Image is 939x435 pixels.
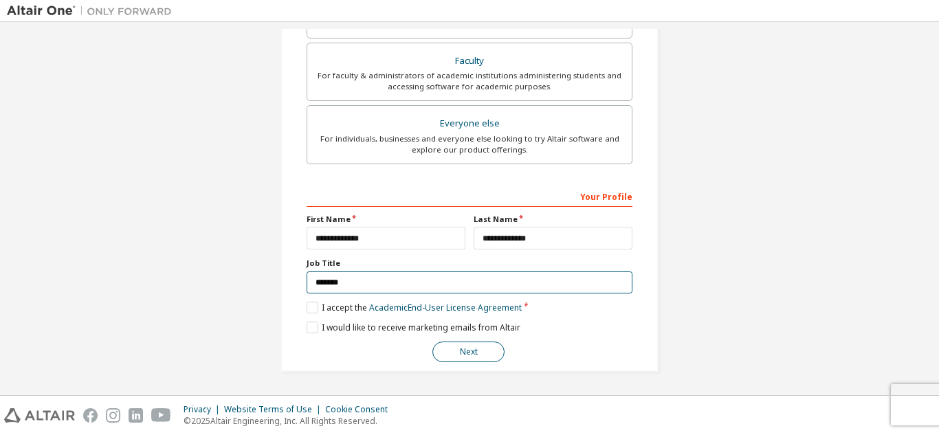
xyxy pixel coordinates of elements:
[184,404,224,415] div: Privacy
[316,133,623,155] div: For individuals, businesses and everyone else looking to try Altair software and explore our prod...
[316,114,623,133] div: Everyone else
[307,322,520,333] label: I would like to receive marketing emails from Altair
[7,4,179,18] img: Altair One
[307,258,632,269] label: Job Title
[184,415,396,427] p: © 2025 Altair Engineering, Inc. All Rights Reserved.
[325,404,396,415] div: Cookie Consent
[307,214,465,225] label: First Name
[307,302,522,313] label: I accept the
[4,408,75,423] img: altair_logo.svg
[129,408,143,423] img: linkedin.svg
[432,342,505,362] button: Next
[316,52,623,71] div: Faculty
[369,302,522,313] a: Academic End-User License Agreement
[307,185,632,207] div: Your Profile
[474,214,632,225] label: Last Name
[83,408,98,423] img: facebook.svg
[151,408,171,423] img: youtube.svg
[316,70,623,92] div: For faculty & administrators of academic institutions administering students and accessing softwa...
[106,408,120,423] img: instagram.svg
[224,404,325,415] div: Website Terms of Use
